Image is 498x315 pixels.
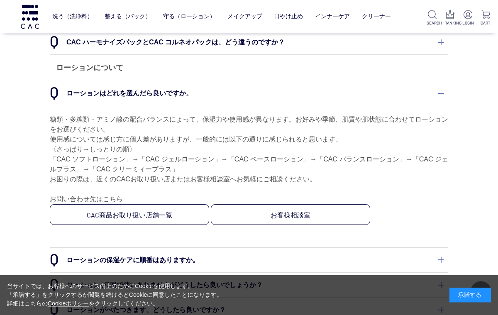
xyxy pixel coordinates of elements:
a: LOGIN [462,10,474,26]
div: 承諾する [449,288,491,302]
a: 日やけ止め [274,7,303,26]
dt: ローションが1回で使いきれませんがどうしたら良いでしょうか？ [50,273,448,297]
a: 整える（パック） [105,7,151,26]
p: 糖類・多糖類・アミノ酸の配合バランスによって、保湿力や使用感が異なります。お好みや季節、肌質や肌状態に合わせてローションをお選びください。 使用感については感じ方に個人差がありますが、一般的には... [50,115,448,239]
p: CART [480,20,491,26]
a: SEARCH [427,10,438,26]
a: 守る（ローション） [163,7,215,26]
dt: ローションはどれを選んだら良いですか。 [50,81,448,105]
a: 洗う（洗浄料） [52,7,93,26]
div: 当サイトでは、お客様へのサービス向上のためにCookieを使用します。 「承諾する」をクリックするか閲覧を続けるとCookieに同意したことになります。 詳細はこちらの をクリックしてください。 [7,282,223,308]
a: CART [480,10,491,26]
dt: ローションの保湿ケアに順番はありますか。 [50,248,448,272]
p: LOGIN [462,20,474,26]
h3: ローションについて [50,55,448,81]
a: インナーケア [315,7,350,26]
img: logo [20,5,40,28]
p: RANKING [444,20,456,26]
dt: CAC ハーモナイズパックとCAC コルネオパックは、どう違うのですか？ [50,30,448,54]
a: メイクアップ [227,7,262,26]
a: RANKING [444,10,456,26]
a: CAC商品お取り扱い店舗一覧 [50,204,209,225]
a: クリーナー [362,7,391,26]
p: SEARCH [427,20,438,26]
a: Cookieポリシー [48,300,89,307]
a: お客様相談室 [211,204,370,225]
